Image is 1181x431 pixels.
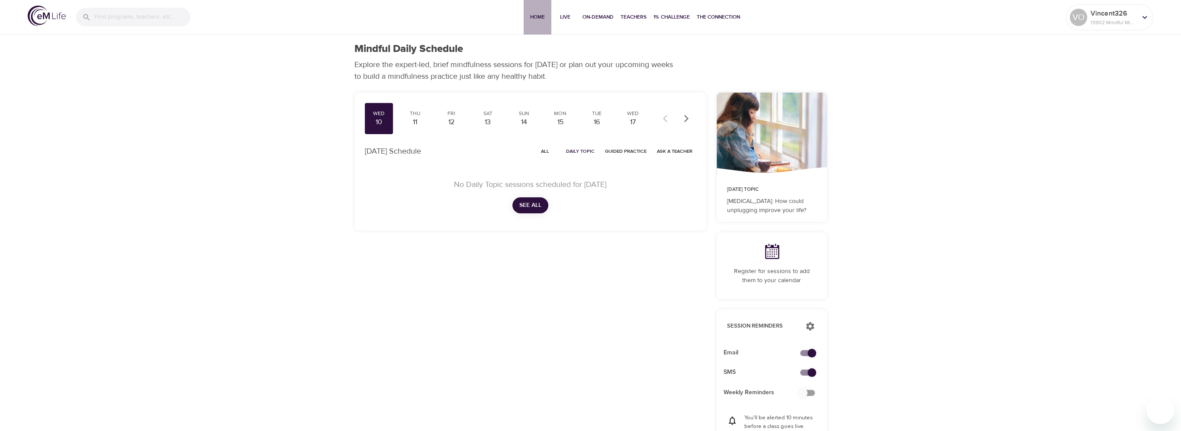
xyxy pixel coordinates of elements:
[744,414,817,431] p: You'll be alerted 10 minutes before a class goes live.
[368,110,390,117] div: Wed
[657,147,692,155] span: Ask a Teacher
[354,59,679,82] p: Explore the expert-led, brief mindfulness sessions for [DATE] or plan out your upcoming weeks to ...
[621,13,647,22] span: Teachers
[605,147,647,155] span: Guided Practice
[727,267,817,285] p: Register for sessions to add them to your calendar
[477,110,499,117] div: Sat
[1070,9,1087,26] div: VO
[527,13,548,22] span: Home
[1091,8,1136,19] p: Vincent326
[531,145,559,158] button: All
[566,147,595,155] span: Daily Topic
[653,145,696,158] button: Ask a Teacher
[365,145,421,157] p: [DATE] Schedule
[354,43,463,55] h1: Mindful Daily Schedule
[512,197,548,213] button: See All
[404,117,426,127] div: 11
[513,117,535,127] div: 14
[1091,19,1136,26] p: 13902 Mindful Minutes
[727,186,817,193] p: [DATE] Topic
[441,110,462,117] div: Fri
[697,13,740,22] span: The Connection
[586,110,608,117] div: Tue
[724,348,806,357] span: Email
[727,322,797,331] p: Session Reminders
[724,368,806,377] span: SMS
[555,13,576,22] span: Live
[563,145,598,158] button: Daily Topic
[550,117,571,127] div: 15
[582,13,614,22] span: On-Demand
[375,179,685,190] p: No Daily Topic sessions scheduled for [DATE]
[724,388,806,397] span: Weekly Reminders
[653,13,690,22] span: 1% Challenge
[622,117,644,127] div: 17
[602,145,650,158] button: Guided Practice
[519,200,541,211] span: See All
[727,197,817,215] p: [MEDICAL_DATA]: How could unplugging improve your life?
[94,8,190,26] input: Find programs, teachers, etc...
[535,147,556,155] span: All
[28,6,66,26] img: logo
[477,117,499,127] div: 13
[368,117,390,127] div: 10
[441,117,462,127] div: 12
[550,110,571,117] div: Mon
[404,110,426,117] div: Thu
[622,110,644,117] div: Wed
[513,110,535,117] div: Sun
[1146,396,1174,424] iframe: Button to launch messaging window
[586,117,608,127] div: 16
